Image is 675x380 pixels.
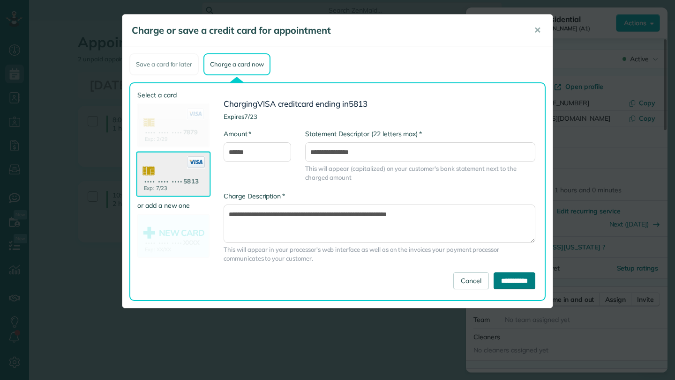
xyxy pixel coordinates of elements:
[203,53,270,75] div: Charge a card now
[349,99,367,109] span: 5813
[224,129,251,139] label: Amount
[224,191,285,201] label: Charge Description
[224,113,535,120] h4: Expires
[224,100,535,109] h3: Charging card ending in
[305,164,535,182] span: This will appear (capitalized) on your customer's bank statement next to the charged amount
[257,99,276,109] span: VISA
[278,99,298,109] span: credit
[224,245,535,263] span: This will appear in your processor's web interface as well as on the invoices your payment proces...
[305,129,422,139] label: Statement Descriptor (22 letters max)
[129,53,199,75] div: Save a card for later
[453,272,489,289] a: Cancel
[137,90,210,100] label: Select a card
[132,24,521,37] h5: Charge or save a credit card for appointment
[244,113,257,120] span: 7/23
[137,201,210,210] label: or add a new one
[534,25,541,36] span: ✕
